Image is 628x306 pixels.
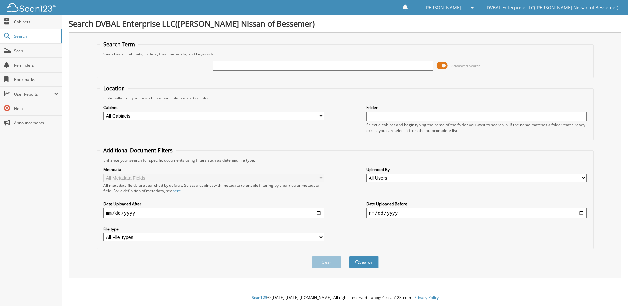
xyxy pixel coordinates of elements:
[14,120,58,126] span: Announcements
[366,201,587,207] label: Date Uploaded Before
[366,122,587,133] div: Select a cabinet and begin typing the name of the folder you want to search in. If the name match...
[100,85,128,92] legend: Location
[100,147,176,154] legend: Additional Document Filters
[349,256,379,268] button: Search
[69,18,621,29] h1: Search DVBAL Enterprise LLC([PERSON_NAME] Nissan of Bessemer)
[414,295,439,300] a: Privacy Policy
[252,295,267,300] span: Scan123
[7,3,56,12] img: scan123-logo-white.svg
[103,208,324,218] input: start
[172,188,181,194] a: here
[103,105,324,110] label: Cabinet
[100,157,590,163] div: Enhance your search for specific documents using filters such as date and file type.
[14,48,58,54] span: Scan
[100,95,590,101] div: Optionally limit your search to a particular cabinet or folder
[424,6,461,10] span: [PERSON_NAME]
[14,19,58,25] span: Cabinets
[62,290,628,306] div: © [DATE]-[DATE] [DOMAIN_NAME]. All rights reserved | appg01-scan123-com |
[366,105,587,110] label: Folder
[14,77,58,82] span: Bookmarks
[14,106,58,111] span: Help
[366,167,587,172] label: Uploaded By
[487,6,618,10] span: DVBAL Enterprise LLC([PERSON_NAME] Nissan of Bessemer)
[14,62,58,68] span: Reminders
[312,256,341,268] button: Clear
[103,201,324,207] label: Date Uploaded After
[103,183,324,194] div: All metadata fields are searched by default. Select a cabinet with metadata to enable filtering b...
[100,41,138,48] legend: Search Term
[103,226,324,232] label: File type
[366,208,587,218] input: end
[451,63,481,68] span: Advanced Search
[100,51,590,57] div: Searches all cabinets, folders, files, metadata, and keywords
[103,167,324,172] label: Metadata
[14,91,54,97] span: User Reports
[14,33,57,39] span: Search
